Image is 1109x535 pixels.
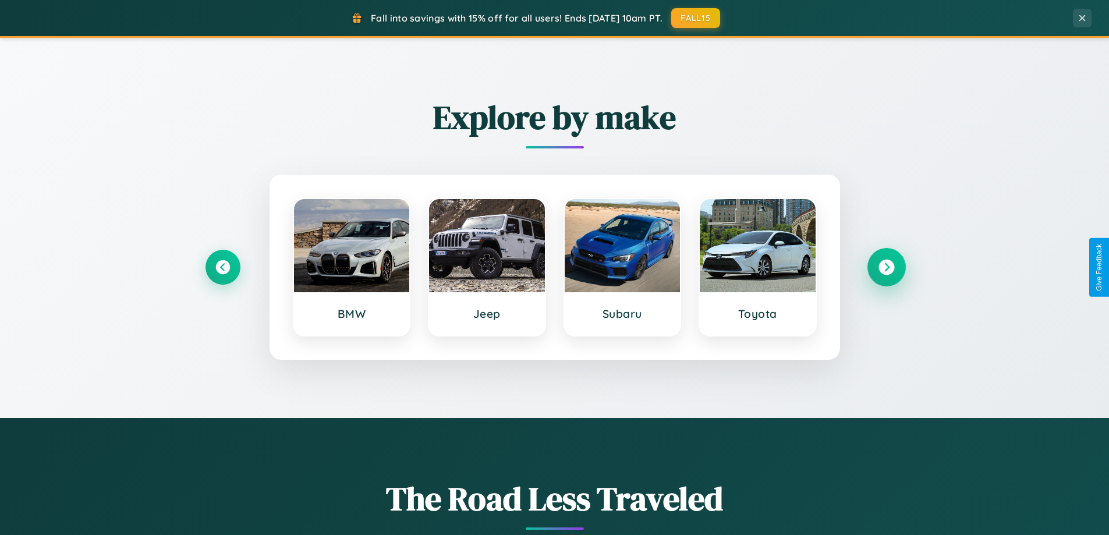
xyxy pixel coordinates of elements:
[671,8,720,28] button: FALL15
[441,307,533,321] h3: Jeep
[1095,244,1103,291] div: Give Feedback
[576,307,669,321] h3: Subaru
[371,12,662,24] span: Fall into savings with 15% off for all users! Ends [DATE] 10am PT.
[306,307,398,321] h3: BMW
[205,95,904,140] h2: Explore by make
[205,476,904,521] h1: The Road Less Traveled
[711,307,804,321] h3: Toyota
